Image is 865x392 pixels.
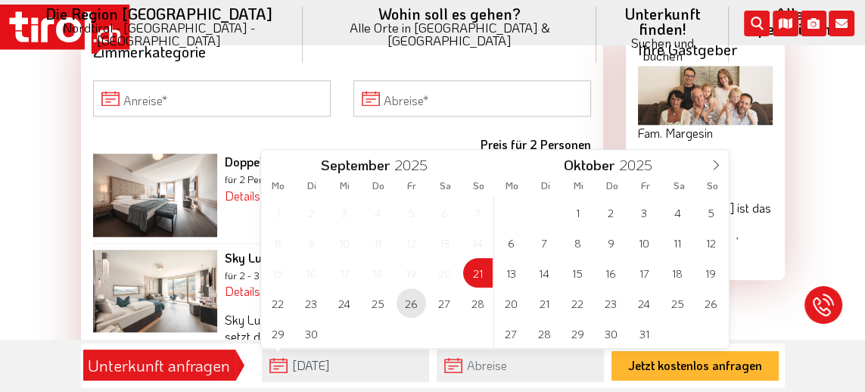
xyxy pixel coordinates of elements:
b: Doppelzimmer Deluxe [225,154,339,170]
i: Kontakt [829,11,854,36]
span: September 11, 2025 [363,228,393,257]
span: Oktober 29, 2025 [563,319,593,348]
span: So [695,181,729,191]
span: Oktober 4, 2025 [663,198,692,227]
span: Sa [662,181,695,191]
span: Di [529,181,562,191]
span: Oktober 24, 2025 [630,288,659,318]
span: Mo [261,181,294,191]
span: Oktober 21, 2025 [530,288,559,318]
span: Oktober 6, 2025 [496,228,526,257]
div: Unterkunft anfragen [88,353,231,378]
span: September 1, 2025 [263,198,293,227]
span: September 23, 2025 [297,288,326,318]
span: September 18, 2025 [363,258,393,288]
span: September 22, 2025 [263,288,293,318]
span: September 17, 2025 [330,258,359,288]
span: Oktober 3, 2025 [630,198,659,227]
span: September 12, 2025 [397,228,426,257]
span: September 13, 2025 [430,228,459,257]
span: Sa [428,181,462,191]
span: Oktober 17, 2025 [630,258,659,288]
span: Oktober 27, 2025 [496,319,526,348]
i: Fotogalerie [801,11,826,36]
small: für 2 Person | 35 m² [225,173,312,185]
span: September 20, 2025 [430,258,459,288]
span: Oktober 28, 2025 [530,319,559,348]
span: Oktober 14, 2025 [530,258,559,288]
span: Oktober 25, 2025 [663,288,692,318]
span: Oktober 7, 2025 [530,228,559,257]
span: Oktober 13, 2025 [496,258,526,288]
span: September 7, 2025 [463,198,493,227]
span: Oktober 9, 2025 [596,228,626,257]
span: September 3, 2025 [330,198,359,227]
span: September 4, 2025 [363,198,393,227]
span: Oktober 19, 2025 [696,258,726,288]
span: Mi [562,181,596,191]
span: September 16, 2025 [297,258,326,288]
span: Oktober 18, 2025 [663,258,692,288]
span: September 30, 2025 [297,319,326,348]
span: Oktober 8, 2025 [563,228,593,257]
b: Preis für 2 Personen [480,136,590,152]
span: Oktober 2, 2025 [596,198,626,227]
span: September 2, 2025 [297,198,326,227]
span: Oktober 31, 2025 [630,319,659,348]
span: Fr [629,181,662,191]
span: September 25, 2025 [363,288,393,318]
div: Fam. Margesin [638,125,773,142]
span: Oktober 16, 2025 [596,258,626,288]
span: Di [295,181,328,191]
span: Do [362,181,395,191]
img: render-images [93,250,218,333]
span: So [462,181,495,191]
span: September 14, 2025 [463,228,493,257]
small: Nordtirol - [GEOGRAPHIC_DATA] - [GEOGRAPHIC_DATA] [33,21,285,47]
span: September 15, 2025 [263,258,293,288]
input: Abreise [437,350,604,382]
span: September 24, 2025 [330,288,359,318]
img: Fam. Margesin [638,66,773,125]
span: Oktober 10, 2025 [630,228,659,257]
span: September 5, 2025 [397,198,426,227]
input: Year [615,155,664,174]
span: Oktober [564,158,615,173]
span: Oktober 30, 2025 [596,319,626,348]
span: Oktober 22, 2025 [563,288,593,318]
span: Oktober 20, 2025 [496,288,526,318]
span: September 28, 2025 [463,288,493,318]
i: Karte öffnen [773,11,798,36]
span: September 6, 2025 [430,198,459,227]
span: September 19, 2025 [397,258,426,288]
span: September 8, 2025 [263,228,293,257]
input: Anreise [262,350,429,382]
span: September 29, 2025 [263,319,293,348]
img: render-images [93,154,218,237]
span: Fr [395,181,428,191]
span: Oktober 15, 2025 [563,258,593,288]
b: Sky Luxus Suite [225,250,310,266]
span: Do [596,181,629,191]
small: Suchen und buchen [615,36,711,62]
span: Oktober 5, 2025 [696,198,726,227]
span: Oktober 1, 2025 [563,198,593,227]
small: Alle Orte in [GEOGRAPHIC_DATA] & [GEOGRAPHIC_DATA] [321,21,579,47]
span: Oktober 23, 2025 [596,288,626,318]
span: September [321,158,390,173]
span: Mo [495,181,528,191]
span: Oktober 26, 2025 [696,288,726,318]
span: September 27, 2025 [430,288,459,318]
small: für 2 - 3 Personen | 120 m² [225,269,341,282]
span: September 10, 2025 [330,228,359,257]
span: September 26, 2025 [397,288,426,318]
span: September 9, 2025 [297,228,326,257]
a: Details [225,188,260,204]
span: Mi [328,181,362,191]
a: Details [225,283,260,299]
span: Oktober 11, 2025 [663,228,692,257]
button: Jetzt kostenlos anfragen [611,351,779,381]
input: Year [390,155,440,174]
span: Oktober 12, 2025 [696,228,726,257]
